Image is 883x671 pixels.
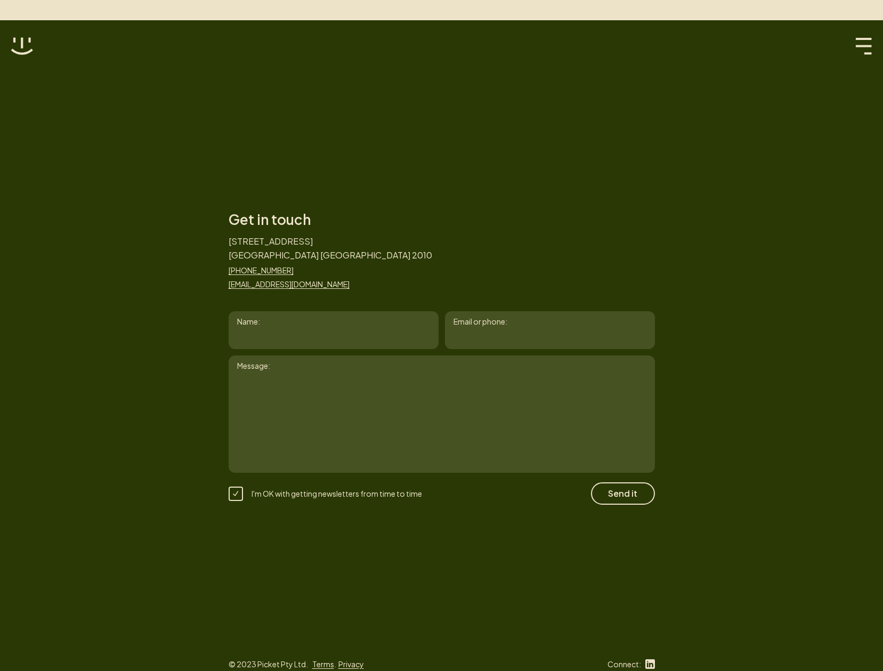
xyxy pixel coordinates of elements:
[229,355,655,376] label: Message:
[312,659,334,669] a: Terms
[453,316,507,327] label: Email or phone:
[229,264,432,276] a: [PHONE_NUMBER]
[229,235,432,262] p: [STREET_ADDRESS] [GEOGRAPHIC_DATA] [GEOGRAPHIC_DATA] 2010
[591,482,655,505] button: Send it
[229,211,432,228] h2: Get in touch
[229,658,308,670] p: © 2023 Picket Pty Ltd.
[237,316,260,327] label: Name:
[312,658,370,670] div: .
[607,658,641,670] p: Connect:
[229,278,432,290] a: [EMAIL_ADDRESS][DOMAIN_NAME]
[252,489,422,498] span: I'm OK with getting newsletters from time to time
[338,659,364,669] a: Privacy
